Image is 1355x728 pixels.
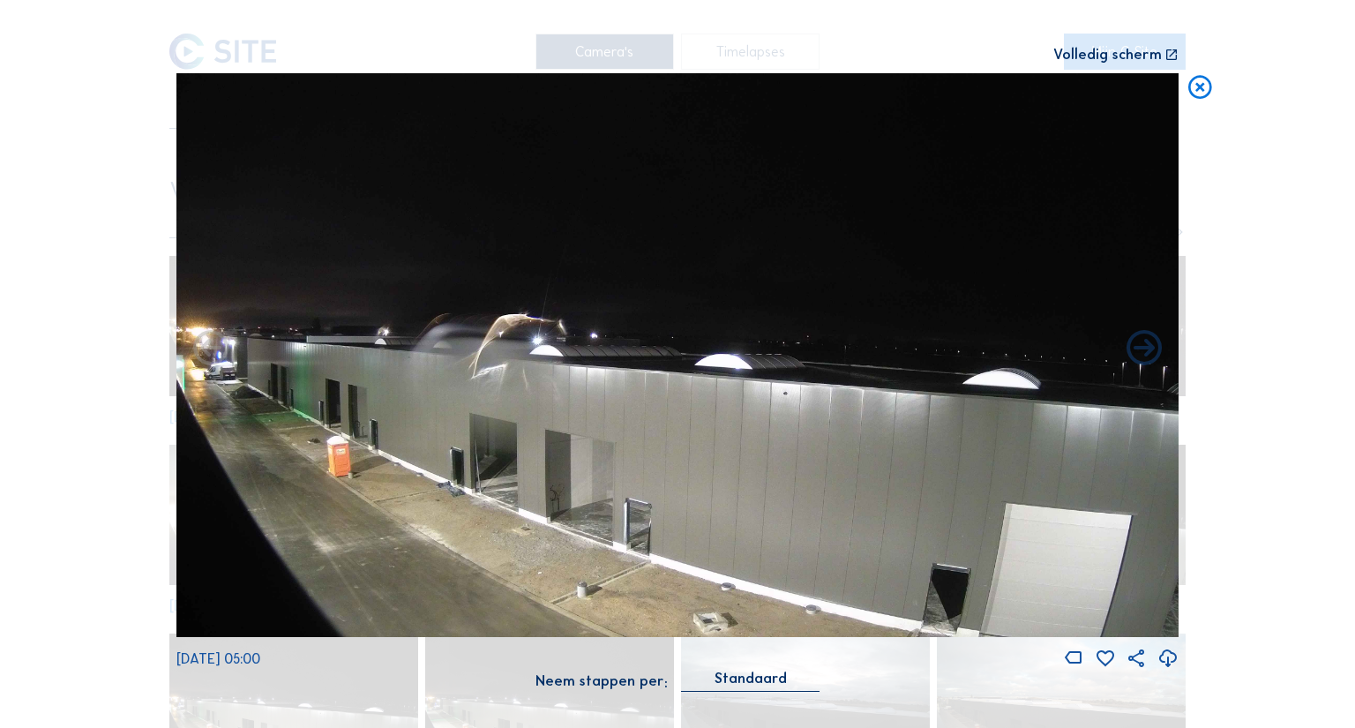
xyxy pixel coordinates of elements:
i: Back [1123,328,1165,371]
div: Volledig scherm [1053,48,1162,63]
div: Standaard [681,671,820,691]
i: Forward [190,328,232,371]
span: [DATE] 05:00 [176,650,260,667]
img: Image [176,73,1179,637]
div: Neem stappen per: [535,674,668,688]
div: Standaard [715,671,787,687]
